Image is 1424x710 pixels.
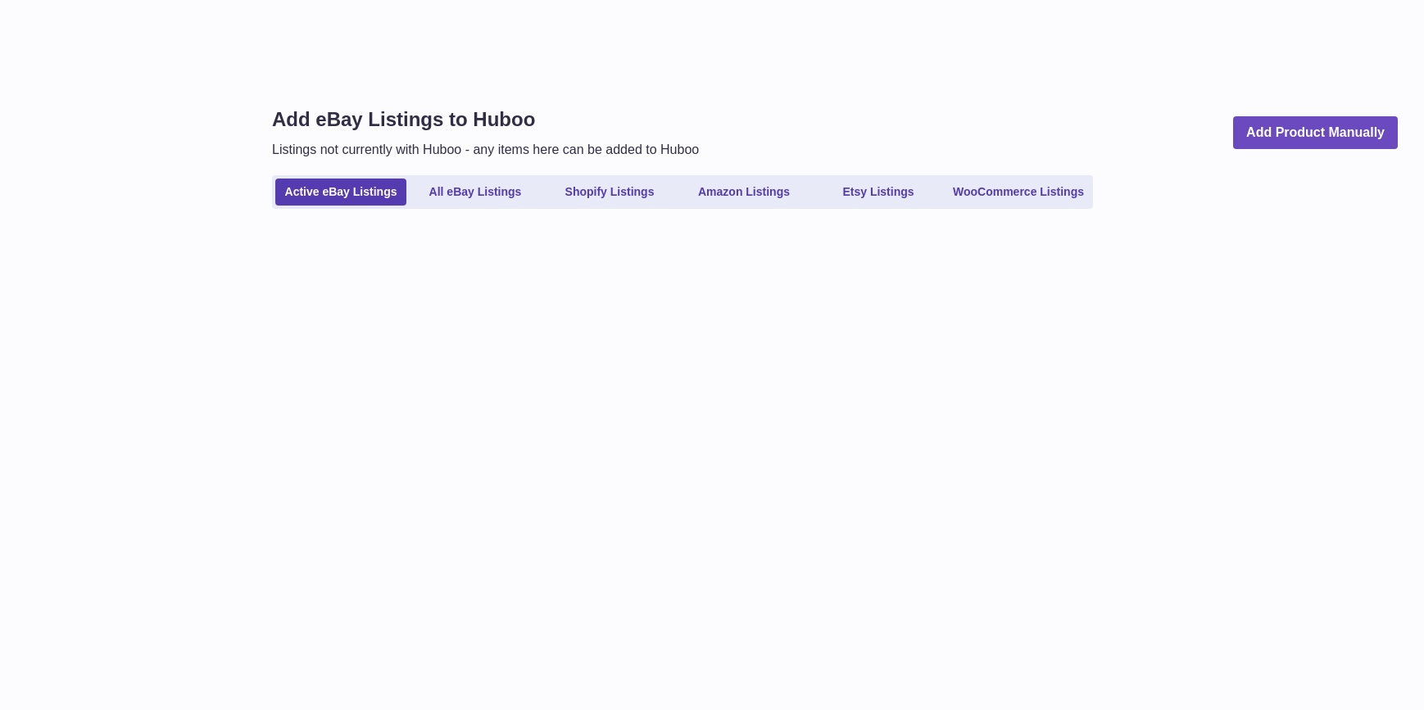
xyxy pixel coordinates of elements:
a: Etsy Listings [813,179,944,206]
a: Amazon Listings [678,179,810,206]
a: Active eBay Listings [275,179,406,206]
p: Listings not currently with Huboo - any items here can be added to Huboo [272,141,699,159]
a: Shopify Listings [544,179,675,206]
h1: Add eBay Listings to Huboo [272,106,699,133]
a: All eBay Listings [410,179,541,206]
a: Add Product Manually [1233,116,1398,150]
a: WooCommerce Listings [947,179,1090,206]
